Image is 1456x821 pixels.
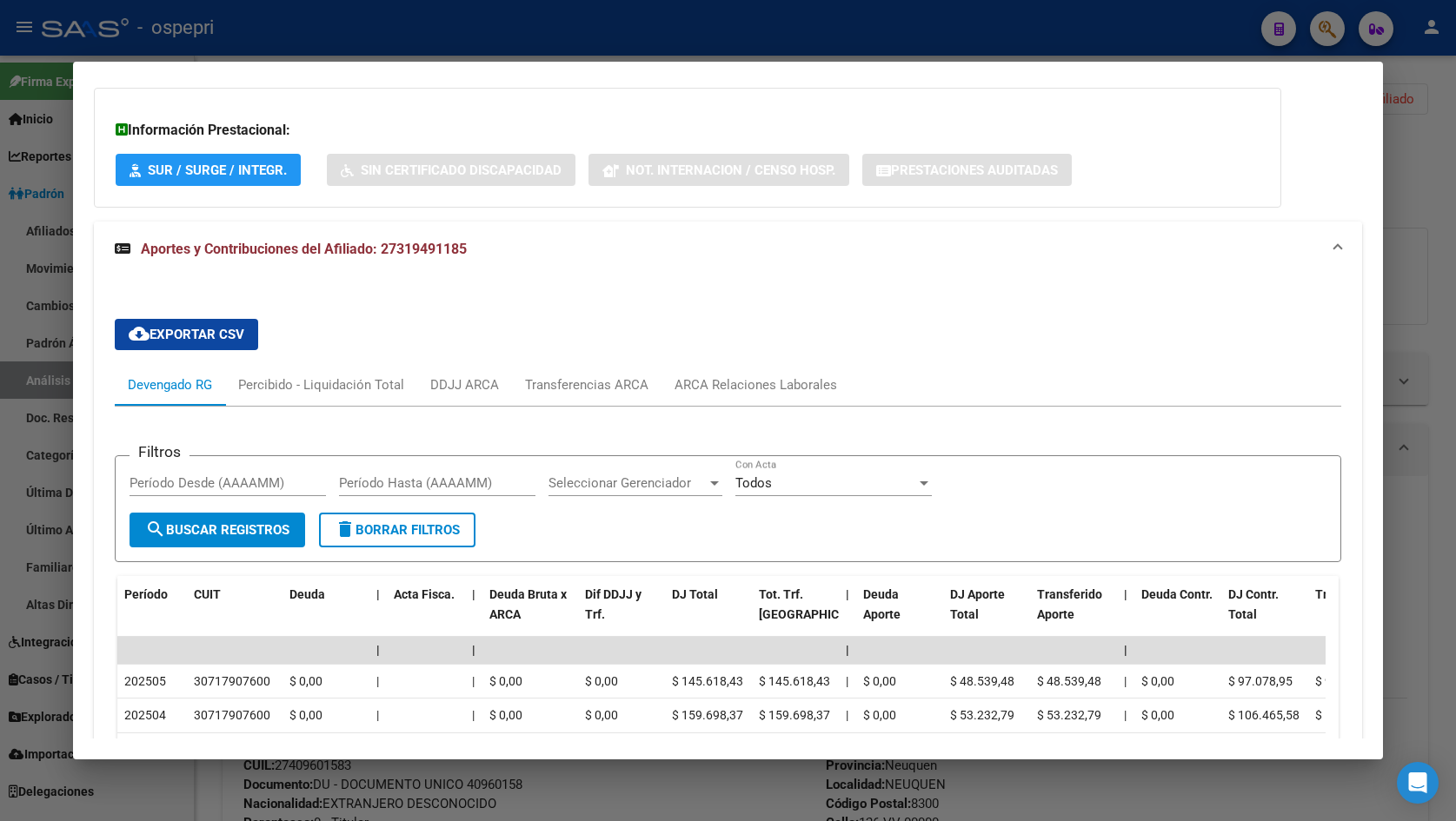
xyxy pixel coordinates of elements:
span: | [1124,674,1127,688]
datatable-header-cell: Período [117,576,187,652]
mat-icon: delete [335,519,356,540]
datatable-header-cell: CUIT [187,576,283,652]
div: Open Intercom Messenger [1397,762,1439,804]
span: $ 53.232,79 [950,708,1014,722]
span: | [472,674,475,688]
datatable-header-cell: | [465,576,482,652]
span: | [1124,587,1127,601]
h3: Filtros [130,442,189,461]
span: SUR / SURGE / INTEGR. [148,162,287,178]
span: $ 0,00 [289,708,322,722]
div: ARCA Relaciones Laborales [675,375,837,394]
span: $ 0,00 [489,708,522,722]
button: Borrar Filtros [319,513,475,547]
span: | [472,587,475,601]
span: $ 0,00 [863,674,896,688]
datatable-header-cell: DJ Contr. Total [1221,576,1308,652]
span: $ 48.539,48 [950,674,1014,688]
span: $ 106.465,58 [1228,708,1300,722]
button: SUR / SURGE / INTEGR. [116,154,301,186]
span: Aportes y Contribuciones del Afiliado: 27319491185 [141,241,467,257]
span: 202504 [124,708,166,722]
span: Deuda Bruta x ARCA [489,587,567,621]
span: $ 0,00 [585,708,618,722]
span: | [846,674,848,688]
span: Deuda Aporte [863,587,901,621]
span: $ 0,00 [489,674,522,688]
datatable-header-cell: Deuda Bruta x ARCA [482,576,578,652]
datatable-header-cell: Trf Contr. [1308,576,1395,652]
span: $ 97.078,95 [1228,674,1293,688]
span: DJ Total [672,587,718,601]
span: $ 159.698,37 [759,708,830,722]
span: $ 145.618,43 [672,674,743,688]
mat-icon: cloud_download [129,323,150,344]
span: | [376,643,380,657]
span: | [472,643,475,657]
span: Transferido Aporte [1037,587,1102,621]
span: | [376,674,379,688]
span: | [376,708,379,722]
span: Exportar CSV [129,327,244,342]
span: $ 159.698,37 [672,708,743,722]
span: | [846,643,849,657]
button: Exportar CSV [115,319,258,350]
span: $ 0,00 [863,708,896,722]
span: Not. Internacion / Censo Hosp. [626,162,835,178]
datatable-header-cell: Acta Fisca. [387,576,465,652]
div: 30717907600 [194,672,270,692]
span: Deuda Contr. [1141,587,1213,601]
span: Prestaciones Auditadas [891,162,1058,178]
span: $ 53.232,79 [1037,708,1101,722]
span: Borrar Filtros [335,522,460,538]
div: 30717907600 [194,705,270,725]
div: Percibido - Liquidación Total [238,375,404,394]
datatable-header-cell: DJ Aporte Total [943,576,1030,652]
h3: Información Prestacional: [116,120,1260,141]
datatable-header-cell: Deuda [283,576,369,652]
div: DDJJ ARCA [430,375,499,394]
span: | [846,587,849,601]
span: | [846,708,848,722]
span: Tot. Trf. [GEOGRAPHIC_DATA] [759,587,877,621]
span: Sin Certificado Discapacidad [361,162,562,178]
span: | [472,708,475,722]
datatable-header-cell: Dif DDJJ y Trf. [578,576,665,652]
span: Buscar Registros [145,522,289,538]
span: $ 48.539,48 [1037,674,1101,688]
span: $ 0,00 [585,674,618,688]
span: | [1124,708,1127,722]
span: CUIT [194,587,221,601]
span: $ 0,00 [289,674,322,688]
datatable-header-cell: DJ Total [665,576,752,652]
button: Not. Internacion / Censo Hosp. [588,154,849,186]
span: Trf Contr. [1315,587,1367,601]
span: | [1124,643,1127,657]
span: Seleccionar Gerenciador [548,475,707,491]
span: DJ Aporte Total [950,587,1005,621]
span: $ 145.618,43 [759,674,830,688]
span: Deuda [289,587,325,601]
button: Buscar Registros [130,513,305,547]
span: Acta Fisca. [394,587,455,601]
div: Transferencias ARCA [525,375,648,394]
span: Todos [735,475,772,491]
datatable-header-cell: Tot. Trf. Bruto [752,576,839,652]
span: Período [124,587,168,601]
datatable-header-cell: Deuda Aporte [856,576,943,652]
span: DJ Contr. Total [1228,587,1279,621]
datatable-header-cell: | [1117,576,1134,652]
span: $ 0,00 [1141,708,1174,722]
datatable-header-cell: Deuda Contr. [1134,576,1221,652]
span: $ 106.465,58 [1315,708,1386,722]
mat-expansion-panel-header: Aportes y Contribuciones del Afiliado: 27319491185 [94,222,1363,277]
datatable-header-cell: | [369,576,387,652]
mat-icon: search [145,519,166,540]
span: | [376,587,380,601]
button: Sin Certificado Discapacidad [327,154,575,186]
span: $ 0,00 [1141,674,1174,688]
datatable-header-cell: Transferido Aporte [1030,576,1117,652]
span: Dif DDJJ y Trf. [585,587,642,621]
div: Devengado RG [128,375,212,394]
datatable-header-cell: | [839,576,856,652]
